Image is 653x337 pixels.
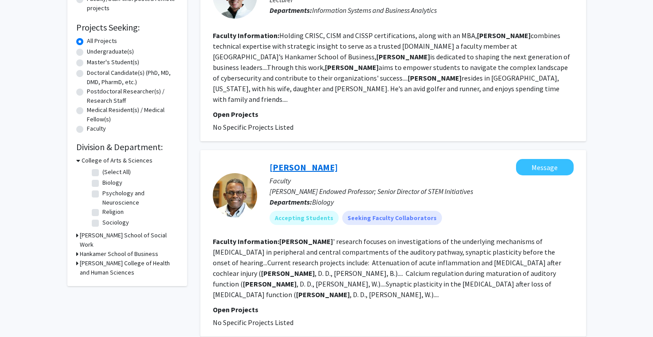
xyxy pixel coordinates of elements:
p: Open Projects [213,304,574,315]
h3: Hankamer School of Business [80,249,158,259]
label: Doctoral Candidate(s) (PhD, MD, DMD, PharmD, etc.) [87,68,178,87]
b: Departments: [270,6,312,15]
b: [PERSON_NAME] [296,290,350,299]
label: Psychology and Neuroscience [102,189,176,207]
h3: [PERSON_NAME] School of Social Work [80,231,178,249]
span: Information Systems and Business Analytics [312,6,437,15]
span: No Specific Projects Listed [213,318,293,327]
h3: [PERSON_NAME] College of Health and Human Sciences [80,259,178,277]
label: All Projects [87,36,117,46]
label: Biology [102,178,122,187]
label: Master's Student(s) [87,58,139,67]
label: Faculty [87,124,106,133]
b: Faculty Information: [213,237,279,246]
b: [PERSON_NAME] [279,237,333,246]
label: (Select All) [102,167,131,177]
b: [PERSON_NAME] [376,52,430,61]
span: Biology [312,198,334,206]
iframe: Chat [7,297,38,330]
b: [PERSON_NAME] [261,269,315,278]
fg-read-more: ' research focuses on investigations of the underlying mechanisms of [MEDICAL_DATA] in peripheral... [213,237,561,299]
p: Faculty [270,175,574,186]
span: No Specific Projects Listed [213,123,293,132]
label: Postdoctoral Researcher(s) / Research Staff [87,87,178,105]
b: Faculty Information: [213,31,279,40]
b: Departments: [270,198,312,206]
b: [PERSON_NAME] [325,63,379,72]
button: Message Dwayne Simmons [516,159,574,175]
b: [PERSON_NAME] [408,74,461,82]
label: Undergraduate(s) [87,47,134,56]
h2: Projects Seeking: [76,22,178,33]
p: [PERSON_NAME] Endowed Professor; Senior Director of STEM Initiatives [270,186,574,197]
label: Religion [102,207,124,217]
p: Open Projects [213,109,574,120]
fg-read-more: Holding CRISC, CISM and CISSP certifications, along with an MBA, combines technical expertise wit... [213,31,570,104]
b: [PERSON_NAME] [477,31,531,40]
h3: College of Arts & Sciences [82,156,152,165]
mat-chip: Seeking Faculty Collaborators [342,211,442,225]
h2: Division & Department: [76,142,178,152]
b: [PERSON_NAME] [243,279,297,288]
mat-chip: Accepting Students [270,211,339,225]
label: Sociology [102,218,129,227]
label: Medical Resident(s) / Medical Fellow(s) [87,105,178,124]
a: [PERSON_NAME] [270,162,338,173]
